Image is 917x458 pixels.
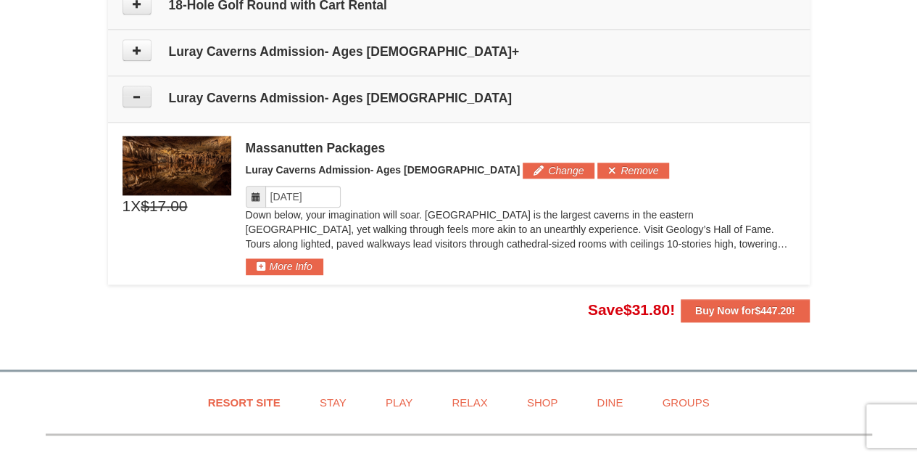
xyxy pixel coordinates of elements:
strong: Buy Now for ! [695,305,795,316]
span: $17.00 [141,195,187,217]
a: Play [368,386,431,419]
button: More Info [246,258,323,274]
button: Remove [597,163,669,179]
a: Dine [578,386,641,419]
span: Luray Caverns Admission- Ages [DEMOGRAPHIC_DATA] [246,164,520,176]
h4: Luray Caverns Admission- Ages [DEMOGRAPHIC_DATA] [123,91,795,105]
button: Change [523,163,594,179]
a: Groups [644,386,727,419]
img: 6619879-49-cfcc8d86.jpg [123,136,231,195]
a: Stay [302,386,365,419]
a: Resort Site [190,386,299,419]
span: X [130,195,141,217]
a: Shop [509,386,576,419]
span: $31.80 [623,301,670,318]
div: Massanutten Packages [246,141,795,155]
h4: Luray Caverns Admission- Ages [DEMOGRAPHIC_DATA]+ [123,44,795,59]
button: Buy Now for$447.20! [681,299,810,322]
span: 1 [123,195,131,217]
a: Relax [433,386,505,419]
p: Down below, your imagination will soar. [GEOGRAPHIC_DATA] is the largest caverns in the eastern [... [246,208,795,251]
span: $447.20 [755,305,792,316]
span: Save ! [588,301,675,318]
